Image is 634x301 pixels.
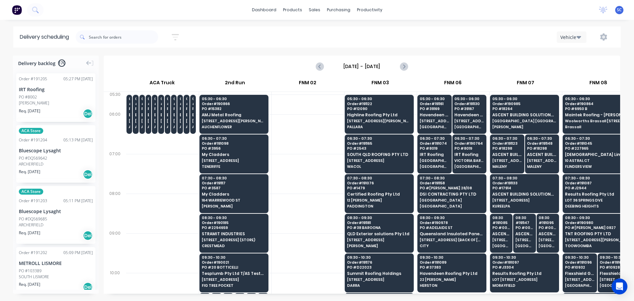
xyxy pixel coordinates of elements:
span: PO # DQ569632 [186,107,187,111]
div: Order # 191204 [19,137,47,143]
span: IRT Roofing [454,152,484,157]
span: Order # 191161 [420,102,449,106]
div: SOUTH LISMORE [19,274,93,280]
span: 09:30 - 10:30 [565,255,594,259]
span: Tesplumb Pty Ltd T/AS Tested Plumbing [202,271,266,276]
span: ARCHERFIELD [173,125,175,129]
span: Bluescope Lysaght [160,113,162,117]
span: [STREET_ADDRESS][PERSON_NAME] (STORE) [129,119,130,123]
span: 08:30 [492,216,511,220]
span: Order # 191089 [420,260,484,264]
span: Order # 191133 [492,181,556,185]
span: 08:30 [539,216,557,220]
span: 09:30 - 10:30 [492,255,556,259]
span: 05:30 - 06:30 [420,97,449,101]
span: Order # 191123 [492,141,522,145]
div: 07:00 [104,150,126,190]
div: productivity [354,5,386,15]
span: [GEOGRAPHIC_DATA] [420,125,449,129]
span: PO # 39169 [420,107,449,111]
span: PO # [PERSON_NAME] 28/08 [420,186,484,190]
div: Bluescope Lysaght [19,147,93,154]
span: ASCENT BUILDING SOLUTIONS PTY LTD [492,113,556,117]
span: 06:30 - 07:30 [202,136,266,140]
div: 06:00 [104,110,126,150]
span: 07:30 - 08:30 [347,176,411,180]
div: 2nd Run [199,77,271,92]
span: Order # 190021 [202,260,266,264]
span: [GEOGRAPHIC_DATA] [420,204,484,208]
span: 06:30 - 07:30 [454,136,484,140]
span: # 190299 [129,102,130,106]
span: PO # 18298 [492,146,522,150]
span: Order # 190978 [420,221,484,225]
div: ARCHERFIELD [19,161,93,167]
span: 09:30 - 10:30 [347,255,411,259]
div: Order # 191205 [19,76,47,82]
span: PO # ADELAIDE ST [420,226,484,230]
span: 07:30 - 08:30 [202,176,266,180]
span: Order # 191076 [347,181,411,185]
div: ARCHERFIELD [19,222,93,228]
div: sales [305,5,324,15]
span: QLD Exterior solutions Pty Ltd [347,232,411,236]
span: # 190566 [180,102,181,106]
span: [STREET_ADDRESS][PERSON_NAME] [202,119,266,123]
span: VICTORIA BARRACKS [PERSON_NAME] TCE [454,159,484,163]
span: [STREET_ADDRESS][PERSON_NAME] (STORE) [141,119,143,123]
span: WACOL [347,165,411,169]
span: Req. [DATE] [19,230,40,236]
span: 05:30 - 06:30 [202,97,266,101]
span: ACA Store [19,189,43,195]
span: PO # 18264 [492,107,556,111]
input: Search for orders [89,30,158,44]
span: Havendeen Roofing Pty Ltd [420,113,449,117]
span: # 191116 [186,102,187,106]
span: CRESTMEAD [202,244,266,248]
div: 09:00 [104,229,126,269]
span: 05:30 [141,97,143,101]
div: Order # 191203 [19,198,47,204]
div: FNM 02 [271,77,344,92]
span: # 190131 [192,102,194,106]
span: Bluescope Lysaght [192,113,194,117]
span: [GEOGRAPHIC_DATA] [515,244,534,248]
span: Flexshield Group Pty Ltd [600,271,629,276]
span: Bluescope Lysaght [148,113,149,117]
div: 05:30 [104,91,126,110]
span: Order # 190764 [454,141,484,145]
div: FNM 06 [417,77,489,92]
span: PO # J3304 [492,265,556,269]
span: [STREET_ADDRESS] [454,119,484,123]
span: [GEOGRAPHIC_DATA] [GEOGRAPHIC_DATA] [492,119,556,123]
span: PO # 12090 [347,107,411,111]
span: TNT ROOFING PTY LTD [565,232,629,236]
span: Order # 191045 [565,141,629,145]
span: PO # 000A-12606 [492,226,511,230]
span: MALENY [492,165,522,169]
span: PO # 10932 [565,265,594,269]
span: [STREET_ADDRESS] [347,238,411,242]
span: Highline Roofing Pty Ltd [347,113,411,117]
span: ASCENT BUILDING SOLUTIONS PTY LTD [492,192,556,196]
span: PO # 3587 [202,186,266,190]
span: Order # 191158 [420,181,484,185]
span: ARCHERFIELD [129,125,130,129]
span: [STREET_ADDRESS] [492,159,522,163]
span: 05:30 [160,97,162,101]
span: PO # 2543 [347,146,411,150]
span: 06:30 - 07:30 [492,136,522,140]
span: Bluescope Lysaght [135,113,136,117]
span: Order # 191063 [600,260,629,264]
span: Bluescope Lysaght [167,113,168,117]
span: ASCENT BUILDING SOLUTIONS PTY LTD [527,152,556,157]
span: PO # DQ569201 [148,107,149,111]
span: # 190430 [167,102,168,106]
span: Order # 191074 [420,141,449,145]
span: Havendeen Roofing Pty Ltd [454,113,484,117]
span: [STREET_ADDRESS][PERSON_NAME] [347,119,411,123]
span: [STREET_ADDRESS] (BACK OF [GEOGRAPHIC_DATA]) [420,238,484,242]
span: 05:30 [192,97,194,101]
span: CITY [420,244,484,248]
div: 08:00 [104,190,126,229]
